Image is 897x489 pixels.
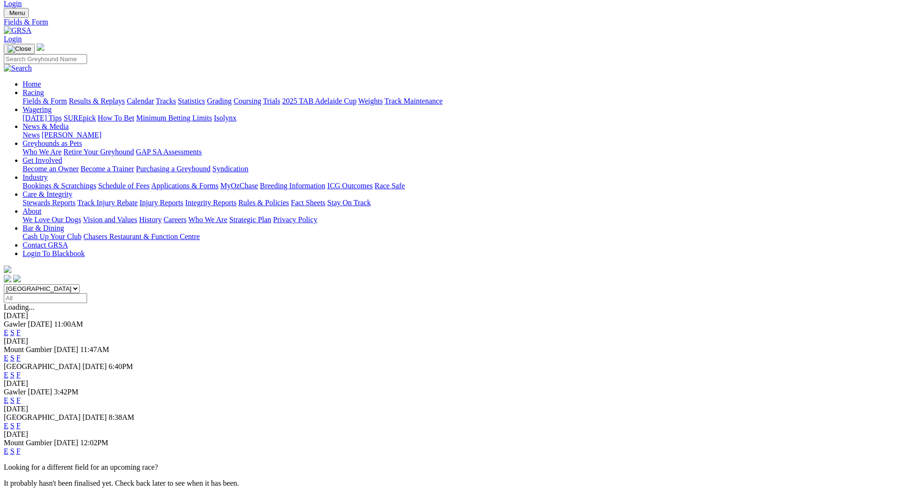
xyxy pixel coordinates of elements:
a: Who We Are [188,216,227,224]
a: News & Media [23,122,69,130]
a: Trials [263,97,280,105]
a: F [16,396,21,404]
img: Search [4,64,32,72]
a: Fields & Form [4,18,893,26]
a: Results & Replays [69,97,125,105]
a: Track Maintenance [385,97,443,105]
a: F [16,371,21,379]
p: Looking for a different field for an upcoming race? [4,463,893,472]
a: Care & Integrity [23,190,73,198]
a: E [4,447,8,455]
a: Home [23,80,41,88]
a: Contact GRSA [23,241,68,249]
a: SUREpick [64,114,96,122]
a: S [10,447,15,455]
a: Calendar [127,97,154,105]
div: Bar & Dining [23,232,893,241]
a: 2025 TAB Adelaide Cup [282,97,356,105]
a: Stay On Track [327,199,371,207]
a: Integrity Reports [185,199,236,207]
a: Cash Up Your Club [23,232,81,240]
a: Coursing [234,97,261,105]
a: Strategic Plan [229,216,271,224]
a: F [16,447,21,455]
a: Rules & Policies [238,199,289,207]
a: Track Injury Rebate [77,199,137,207]
img: logo-grsa-white.png [37,43,44,51]
span: 8:38AM [109,413,134,421]
div: [DATE] [4,312,893,320]
span: Mount Gambier [4,345,52,353]
span: 11:00AM [54,320,83,328]
span: 11:47AM [80,345,109,353]
div: Get Involved [23,165,893,173]
a: Vision and Values [83,216,137,224]
span: [DATE] [82,362,107,370]
a: Grading [207,97,232,105]
a: Tracks [156,97,176,105]
a: S [10,354,15,362]
a: E [4,396,8,404]
div: Racing [23,97,893,105]
a: Weights [358,97,383,105]
a: History [139,216,162,224]
a: GAP SA Assessments [136,148,202,156]
span: Mount Gambier [4,439,52,447]
a: E [4,354,8,362]
a: Industry [23,173,48,181]
a: [DATE] Tips [23,114,62,122]
a: Isolynx [214,114,236,122]
div: [DATE] [4,405,893,413]
a: Login To Blackbook [23,249,85,257]
a: Injury Reports [139,199,183,207]
div: [DATE] [4,379,893,388]
a: Bookings & Scratchings [23,182,96,190]
div: Care & Integrity [23,199,893,207]
span: 12:02PM [80,439,108,447]
a: Become a Trainer [81,165,134,173]
a: Who We Are [23,148,62,156]
a: Racing [23,88,44,96]
div: About [23,216,893,224]
img: logo-grsa-white.png [4,265,11,273]
a: Get Involved [23,156,62,164]
span: Menu [9,9,25,16]
a: E [4,422,8,430]
a: E [4,371,8,379]
a: Minimum Betting Limits [136,114,212,122]
a: E [4,329,8,337]
a: About [23,207,41,215]
a: F [16,354,21,362]
a: Greyhounds as Pets [23,139,82,147]
img: twitter.svg [13,275,21,282]
a: Race Safe [374,182,404,190]
a: MyOzChase [220,182,258,190]
a: [PERSON_NAME] [41,131,101,139]
partial: It probably hasn't been finalised yet. Check back later to see when it has been. [4,479,239,487]
img: Close [8,45,31,53]
a: Privacy Policy [273,216,317,224]
a: Careers [163,216,186,224]
span: [DATE] [28,320,52,328]
div: [DATE] [4,337,893,345]
span: Gawler [4,320,26,328]
button: Toggle navigation [4,44,35,54]
input: Search [4,54,87,64]
input: Select date [4,293,87,303]
span: [DATE] [82,413,107,421]
a: How To Bet [98,114,135,122]
a: Become an Owner [23,165,79,173]
span: [DATE] [54,439,79,447]
a: Syndication [212,165,248,173]
div: [DATE] [4,430,893,439]
a: S [10,396,15,404]
span: [DATE] [28,388,52,396]
img: facebook.svg [4,275,11,282]
a: S [10,329,15,337]
div: News & Media [23,131,893,139]
a: Statistics [178,97,205,105]
span: Loading... [4,303,34,311]
a: Bar & Dining [23,224,64,232]
a: Breeding Information [260,182,325,190]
